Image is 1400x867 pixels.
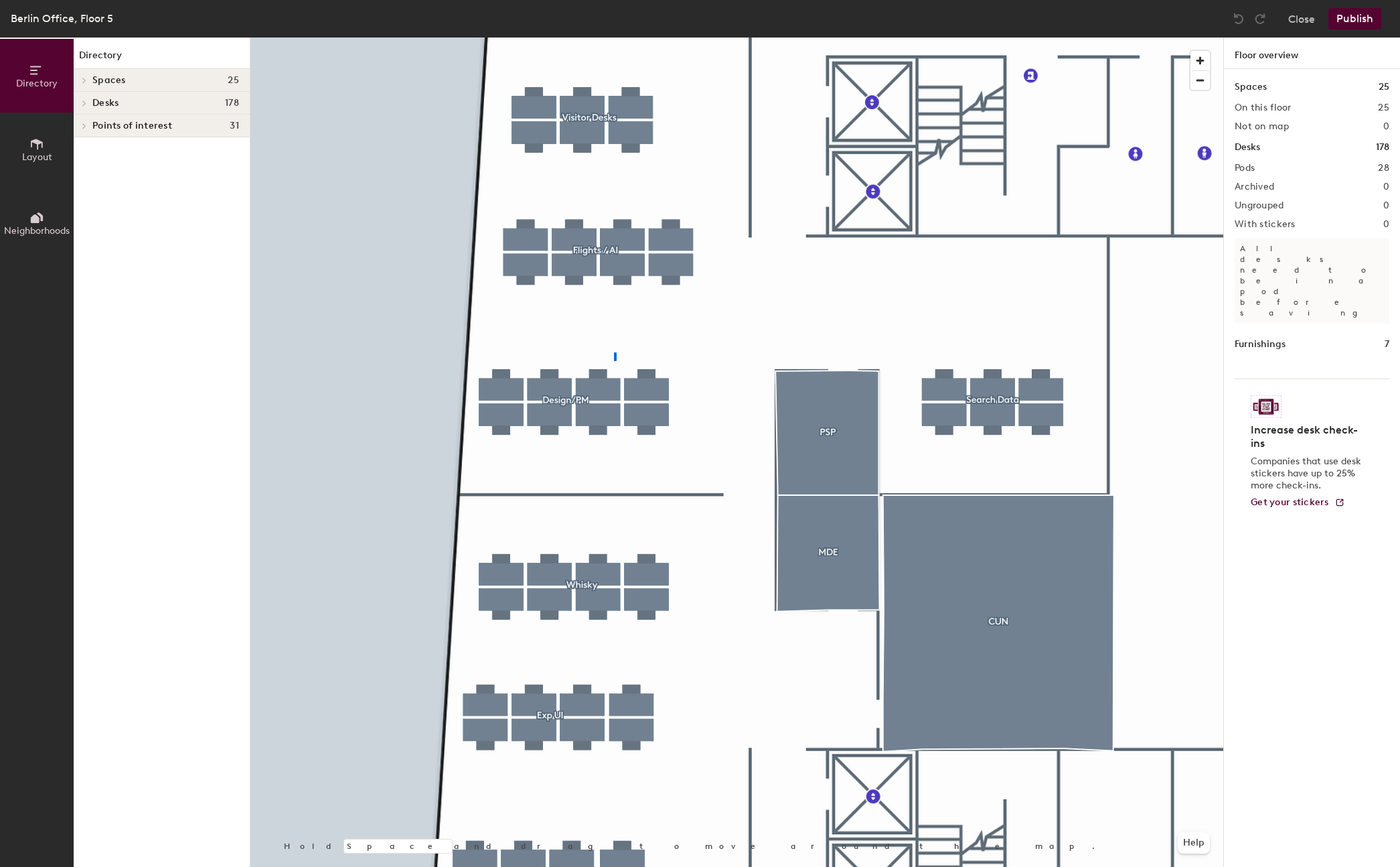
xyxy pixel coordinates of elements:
h2: 0 [1383,200,1389,211]
a: Get your stickers [1251,497,1345,509]
span: Layout [22,151,52,163]
h1: Furnishings [1235,337,1286,352]
div: Berlin Office, Floor 5 [11,10,113,27]
h2: 25 [1378,103,1389,113]
h2: 0 [1383,219,1389,230]
span: 25 [228,75,239,86]
h2: On this floor [1235,103,1292,113]
h2: Archived [1235,182,1274,192]
h2: Not on map [1235,121,1289,132]
span: Desks [92,98,119,109]
span: 31 [230,121,239,131]
h1: 7 [1385,337,1389,352]
h2: Ungrouped [1235,200,1284,211]
h1: Floor overview [1224,38,1400,69]
p: Companies that use desk stickers have up to 25% more check-ins. [1251,456,1365,492]
img: Sticker logo [1251,395,1281,418]
span: 178 [225,98,239,109]
button: Publish [1328,8,1381,29]
h1: Directory [74,48,250,69]
span: Points of interest [92,121,172,131]
h1: 178 [1376,140,1389,155]
h1: Spaces [1235,80,1267,94]
button: Help [1178,832,1210,854]
h2: 0 [1383,121,1389,132]
h2: 28 [1378,163,1389,174]
span: Spaces [92,75,126,86]
h4: Increase desk check-ins [1251,423,1365,450]
span: Neighborhoods [4,225,70,237]
button: Close [1288,8,1315,29]
h1: Desks [1235,140,1260,155]
h2: With stickers [1235,219,1296,230]
img: Undo [1232,12,1245,25]
h2: Pods [1235,163,1255,174]
span: Get your stickers [1251,496,1329,508]
p: All desks need to be in a pod before saving [1235,238,1389,324]
img: Redo [1253,12,1267,25]
h2: 0 [1383,182,1389,192]
span: Directory [16,78,58,89]
h1: 25 [1379,80,1389,94]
